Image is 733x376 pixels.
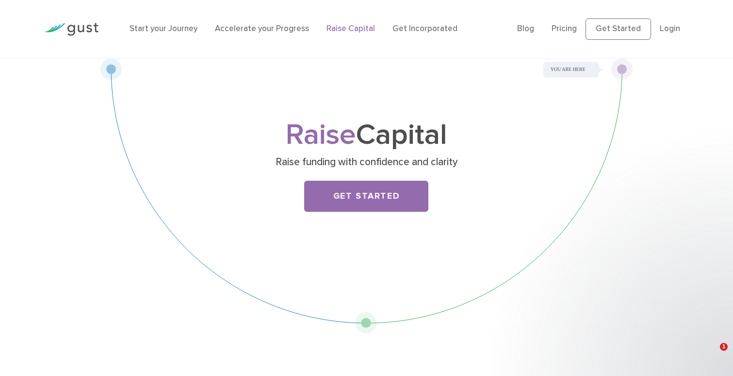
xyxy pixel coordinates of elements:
a: Raise Capital [326,24,375,34]
a: Blog [517,24,534,34]
iframe: Intercom live chat [700,343,723,366]
span: 1 [720,343,728,351]
a: Start your Journey [130,24,197,34]
h1: Capital [175,122,558,149]
img: Gust Logo [44,23,98,36]
p: Raise funding with confidence and clarity [179,155,554,169]
a: Get Started [304,181,428,212]
a: Accelerate your Progress [215,24,309,34]
a: Get Incorporated [392,24,457,34]
span: Raise [286,118,356,152]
